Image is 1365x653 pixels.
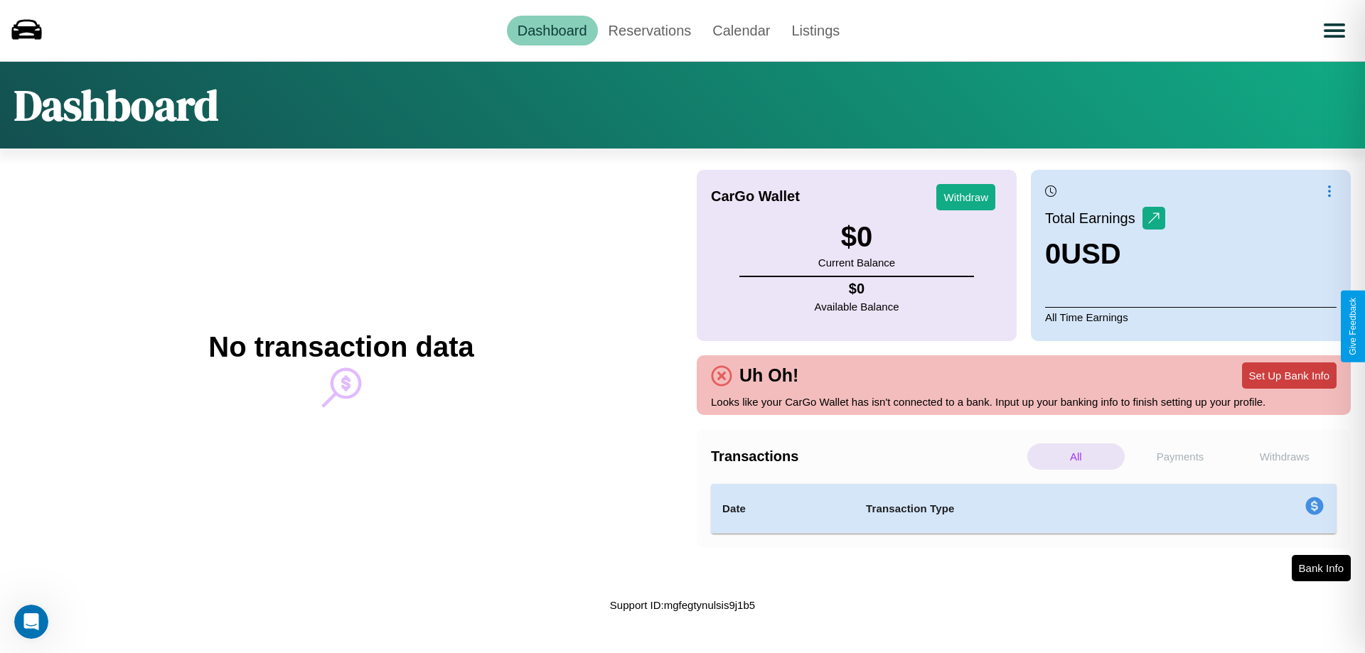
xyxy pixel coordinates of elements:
[936,184,995,210] button: Withdraw
[208,331,473,363] h2: No transaction data
[1045,205,1142,231] p: Total Earnings
[1315,11,1354,50] button: Open menu
[14,76,218,134] h1: Dashboard
[507,16,598,45] a: Dashboard
[14,605,48,639] iframe: Intercom live chat
[598,16,702,45] a: Reservations
[818,253,895,272] p: Current Balance
[815,297,899,316] p: Available Balance
[610,595,755,615] p: Support ID: mgfegtynulsis9j1b5
[815,281,899,297] h4: $ 0
[711,392,1337,411] p: Looks like your CarGo Wallet has isn't connected to a bank. Input up your banking info to finish ...
[1045,307,1337,327] p: All Time Earnings
[711,448,1024,465] h4: Transactions
[702,16,781,45] a: Calendar
[818,221,895,253] h3: $ 0
[722,500,843,517] h4: Date
[866,500,1189,517] h4: Transaction Type
[711,188,800,205] h4: CarGo Wallet
[711,484,1337,534] table: simple table
[732,365,805,386] h4: Uh Oh!
[1045,238,1165,270] h3: 0 USD
[1348,298,1358,355] div: Give Feedback
[1236,443,1333,470] p: Withdraws
[1132,443,1229,470] p: Payments
[1242,362,1337,389] button: Set Up Bank Info
[1027,443,1125,470] p: All
[1292,555,1351,581] button: Bank Info
[781,16,850,45] a: Listings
